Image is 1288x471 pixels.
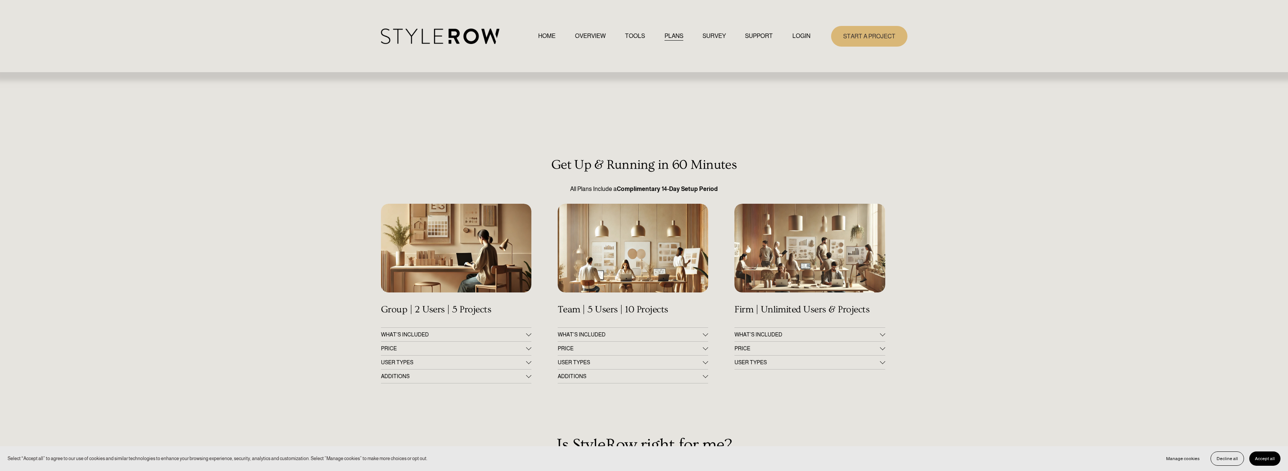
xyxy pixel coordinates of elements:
button: PRICE [558,342,708,355]
a: SURVEY [702,31,726,41]
button: USER TYPES [381,356,531,369]
span: ADDITIONS [558,373,703,379]
p: All Plans Include a [381,185,907,194]
span: Accept all [1255,456,1275,461]
span: Manage cookies [1166,456,1200,461]
span: USER TYPES [381,359,526,365]
span: WHAT'S INCLUDED [381,332,526,338]
a: HOME [538,31,555,41]
a: LOGIN [792,31,810,41]
span: PRICE [734,345,880,351]
button: ADDITIONS [381,370,531,383]
h3: Get Up & Running in 60 Minutes [381,158,907,173]
button: Manage cookies [1161,451,1205,466]
h4: Firm | Unlimited Users & Projects [734,304,885,315]
button: WHAT'S INCLUDED [558,328,708,341]
strong: Complimentary 14-Day Setup Period [617,186,718,192]
h4: Group | 2 Users | 5 Projects [381,304,531,315]
a: START A PROJECT [831,26,907,47]
a: TOOLS [625,31,645,41]
a: PLANS [664,31,683,41]
span: ADDITIONS [381,373,526,379]
span: WHAT’S INCLUDED [734,332,880,338]
h2: Is StyleRow right for me? [381,436,907,454]
button: Decline all [1211,451,1244,466]
span: USER TYPES [558,359,703,365]
button: USER TYPES [558,356,708,369]
span: Decline all [1217,456,1238,461]
button: WHAT’S INCLUDED [734,328,885,341]
span: PRICE [558,345,703,351]
button: ADDITIONS [558,370,708,383]
a: OVERVIEW [575,31,606,41]
span: WHAT'S INCLUDED [558,332,703,338]
span: SUPPORT [745,32,773,41]
a: folder dropdown [745,31,773,41]
button: Accept all [1249,451,1280,466]
span: USER TYPES [734,359,880,365]
h4: Team | 5 Users | 10 Projects [558,304,708,315]
button: PRICE [381,342,531,355]
p: Select “Accept all” to agree to our use of cookies and similar technologies to enhance your brows... [8,455,428,462]
button: PRICE [734,342,885,355]
span: PRICE [381,345,526,351]
img: StyleRow [381,29,499,44]
button: WHAT'S INCLUDED [381,328,531,341]
button: USER TYPES [734,356,885,369]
